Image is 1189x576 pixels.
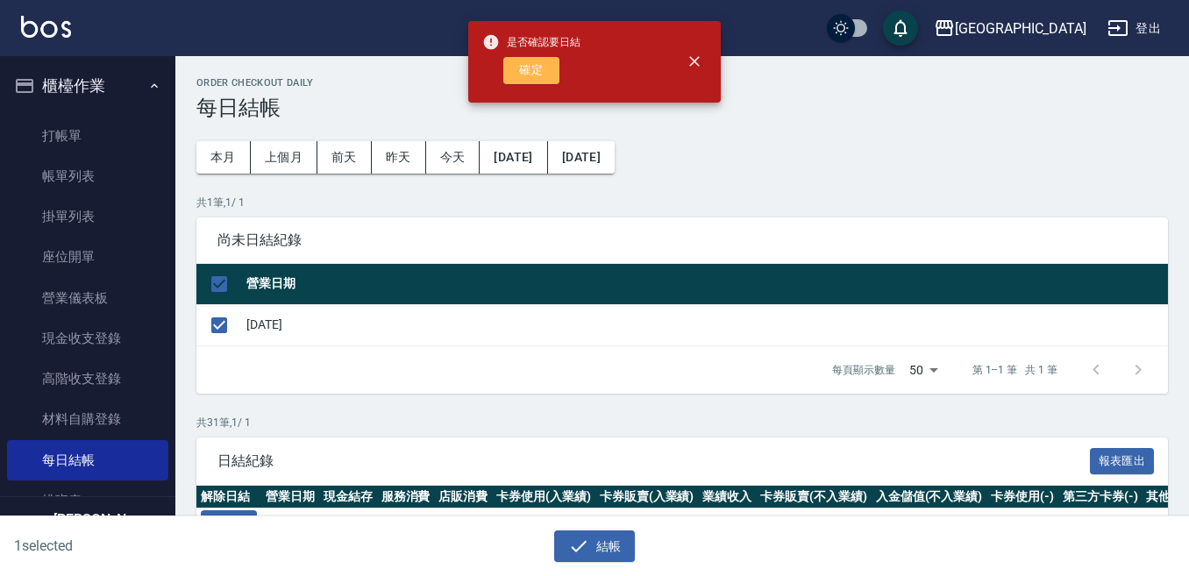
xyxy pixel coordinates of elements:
h2: Order checkout daily [196,77,1168,89]
button: 結帳 [554,530,636,563]
button: 昨天 [372,141,426,174]
td: 0 [492,508,595,540]
h3: 每日結帳 [196,96,1168,120]
th: 入金儲值(不入業績) [872,486,987,508]
a: 報表匯出 [1090,452,1155,468]
a: 打帳單 [7,116,168,156]
button: close [675,42,714,81]
th: 卡券販賣(入業績) [595,486,699,508]
button: 本月 [196,141,251,174]
a: 現金收支登錄 [7,318,168,359]
th: 營業日期 [261,486,319,508]
button: 前天 [317,141,372,174]
div: [GEOGRAPHIC_DATA] [955,18,1086,39]
td: 0 [756,508,872,540]
a: 營業儀表板 [7,278,168,318]
th: 服務消費 [377,486,435,508]
p: 每頁顯示數量 [832,362,895,378]
th: 第三方卡券(-) [1058,486,1143,508]
a: 每日結帳 [7,440,168,480]
button: [DATE] [480,141,547,174]
button: 櫃檯作業 [7,63,168,109]
a: 材料自購登錄 [7,399,168,439]
span: 是否確認要日結 [482,33,580,51]
td: 20838 [319,508,377,540]
th: 卡券使用(入業績) [492,486,595,508]
button: 登出 [1100,12,1168,45]
th: 業績收入 [698,486,756,508]
td: 0 [986,508,1058,540]
a: 排班表 [7,480,168,521]
td: 17398 [377,508,435,540]
td: 3440 [434,508,492,540]
a: 帳單列表 [7,156,168,196]
button: [GEOGRAPHIC_DATA] [927,11,1093,46]
span: 日結紀錄 [217,452,1090,470]
p: 共 1 筆, 1 / 1 [196,195,1168,210]
th: 現金結存 [319,486,377,508]
a: 掛單列表 [7,196,168,237]
button: 解除 [201,510,257,537]
div: 50 [902,346,944,394]
td: 0 [872,508,987,540]
td: 0 [1058,508,1143,540]
th: 卡券使用(-) [986,486,1058,508]
td: 0 [595,508,699,540]
button: 確定 [503,57,559,84]
h6: 1 selected [14,535,294,557]
th: 解除日結 [196,486,261,508]
button: 報表匯出 [1090,448,1155,475]
td: [DATE] [261,508,319,540]
td: 20838 [698,508,756,540]
img: Logo [21,16,71,38]
td: [DATE] [242,304,1168,345]
a: 高階收支登錄 [7,359,168,399]
h5: [PERSON_NAME]諭 [53,511,143,546]
a: 座位開單 [7,237,168,277]
span: 尚未日結紀錄 [217,231,1147,249]
p: 第 1–1 筆 共 1 筆 [972,362,1057,378]
th: 營業日期 [242,264,1168,305]
th: 店販消費 [434,486,492,508]
th: 卡券販賣(不入業績) [756,486,872,508]
button: [DATE] [548,141,615,174]
button: 今天 [426,141,481,174]
button: 上個月 [251,141,317,174]
p: 共 31 筆, 1 / 1 [196,415,1168,430]
button: save [883,11,918,46]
